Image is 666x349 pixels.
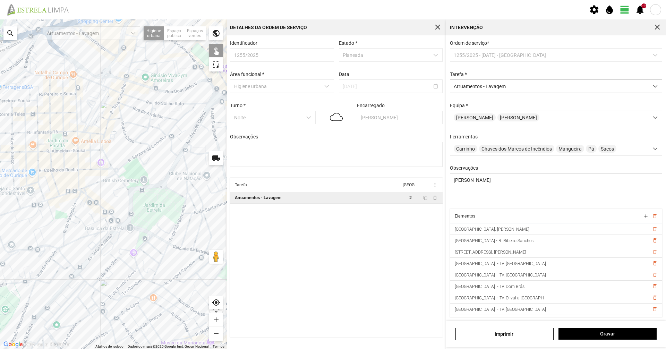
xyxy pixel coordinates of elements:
[432,195,438,201] span: delete_outline
[209,313,223,327] div: add
[562,331,653,337] span: Gravar
[586,145,597,153] span: Pá
[339,40,357,46] label: Estado *
[432,182,438,188] span: more_vert
[652,295,657,300] button: delete_outline
[604,5,615,15] span: water_drop
[423,195,429,201] button: content_copy
[454,113,496,121] span: [PERSON_NAME]
[652,261,657,266] button: delete_outline
[209,58,223,71] div: highlight_alt
[558,328,657,340] button: Gravar
[455,295,561,300] span: [GEOGRAPHIC_DATA] - Tv. Olival a [GEOGRAPHIC_DATA]
[455,328,554,340] a: Imprimir
[450,165,478,171] label: Observações
[128,344,208,348] span: Dados do mapa ©2025 Google, Inst. Geogr. Nacional
[2,340,25,349] a: Abrir esta área no Google Maps (abre uma nova janela)
[620,5,630,15] span: view_day
[2,340,25,349] img: Google
[209,327,223,341] div: remove
[652,249,657,255] button: delete_outline
[403,182,417,187] div: [GEOGRAPHIC_DATA]
[339,71,349,77] label: Data
[455,273,546,278] span: [GEOGRAPHIC_DATA] - Tv. [GEOGRAPHIC_DATA]
[450,25,483,30] div: Intervenção
[454,145,477,153] span: Carrinho
[423,196,428,200] span: content_copy
[209,250,223,264] button: Arraste o Pegman para o mapa para abrir o Street View
[144,26,164,40] div: Higiene urbana
[635,5,645,15] span: notifications
[184,26,206,40] div: Espaços verdes
[652,226,657,232] button: delete_outline
[209,26,223,40] div: public
[230,103,246,108] label: Turno *
[235,182,247,187] div: Tarefa
[164,26,184,40] div: Espaço público
[450,103,468,108] label: Equipa *
[479,145,554,153] span: Chaves dos Marcos de Incêndios
[455,250,526,255] span: [STREET_ADDRESS]. [PERSON_NAME]
[95,344,123,349] button: Atalhos de teclado
[235,195,282,200] div: Arruamentos - Lavagem
[497,113,539,121] span: [PERSON_NAME]
[230,71,264,77] label: Área funcional *
[455,227,529,232] span: [GEOGRAPHIC_DATA]. [PERSON_NAME]
[230,40,257,46] label: Identificador
[5,3,76,16] img: file
[230,25,307,30] div: Detalhes da Ordem de Serviço
[450,40,489,46] span: Ordem de serviço
[556,145,584,153] span: Mangueira
[450,134,478,139] label: Ferramentas
[652,272,657,278] button: delete_outline
[230,134,258,139] label: Observações
[652,213,657,219] button: delete_outline
[330,110,343,124] img: 04n.svg
[598,145,616,153] span: Sacos
[209,296,223,309] div: my_location
[652,283,657,289] button: delete_outline
[213,344,224,348] a: Termos (abre num novo separador)
[641,3,646,8] div: +9
[649,80,662,93] div: dropdown trigger
[652,238,657,243] button: delete_outline
[3,26,17,40] div: search
[652,306,657,312] button: delete_outline
[455,261,546,266] span: [GEOGRAPHIC_DATA] - Tv. [GEOGRAPHIC_DATA]
[450,80,649,93] span: Arruamentos - Lavagem
[450,71,467,77] label: Tarefa *
[455,214,475,219] div: Elementos
[643,213,648,219] button: add
[357,103,385,108] label: Encarregado
[409,195,412,200] span: 2
[455,238,533,243] span: [GEOGRAPHIC_DATA] - R. Ribeiro Sanches
[589,5,599,15] span: settings
[209,44,223,58] div: touch_app
[455,284,524,289] span: [GEOGRAPHIC_DATA] - Tv. Dom Brás
[209,151,223,165] div: local_shipping
[455,307,546,312] span: [GEOGRAPHIC_DATA] - Tv. [GEOGRAPHIC_DATA]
